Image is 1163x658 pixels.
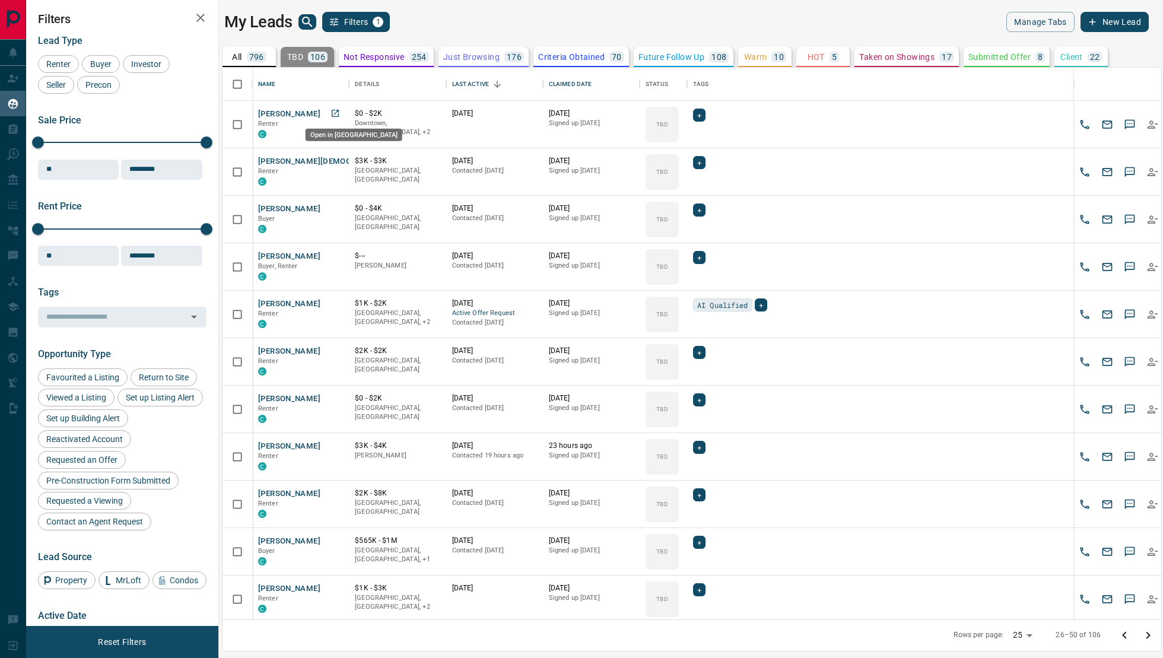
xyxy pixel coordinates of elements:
p: Contacted [DATE] [452,166,537,176]
p: TBD [656,357,668,366]
div: Claimed Date [543,68,640,101]
button: SMS [1121,590,1139,608]
span: Renter [258,120,278,128]
button: Reallocate [1143,495,1161,513]
button: Email [1098,448,1116,466]
p: Signed up [DATE] [549,309,634,318]
span: + [697,489,701,501]
p: TBD [656,310,668,319]
span: Requested a Viewing [42,496,127,506]
p: $3K - $3K [355,156,440,166]
svg: Call [1079,261,1091,273]
p: [DATE] [452,298,537,309]
svg: Email [1101,498,1113,510]
svg: Call [1079,403,1091,415]
svg: Email [1101,546,1113,558]
svg: Reallocate [1146,403,1158,415]
div: Open in [GEOGRAPHIC_DATA] [306,129,402,141]
a: Open in New Tab [328,106,343,121]
span: + [697,109,701,121]
svg: Call [1079,451,1091,463]
button: Email [1098,116,1116,133]
span: Reactivated Account [42,434,127,444]
svg: Sms [1124,498,1136,510]
span: + [697,536,701,548]
p: TBD [656,405,668,414]
svg: Reallocate [1146,451,1158,463]
p: [DATE] [452,536,537,546]
button: Call [1076,543,1094,561]
span: AI Qualified [697,299,748,311]
span: Renter [258,500,278,507]
p: $--- [355,251,440,261]
p: [DATE] [549,204,634,214]
svg: Sms [1124,593,1136,605]
svg: Call [1079,498,1091,510]
p: TBD [656,215,668,224]
p: Not Responsive [344,53,405,61]
button: Open [186,309,202,325]
div: Claimed Date [549,68,592,101]
div: Pre-Construction Form Submitted [38,472,179,489]
p: HOT [808,53,825,61]
div: Set up Listing Alert [117,389,203,406]
button: Reallocate [1143,353,1161,371]
div: + [693,204,706,217]
p: [PERSON_NAME] [355,261,440,271]
span: Viewed a Listing [42,393,110,402]
button: [PERSON_NAME] [258,109,320,120]
p: 23 hours ago [549,441,634,451]
button: Reallocate [1143,163,1161,181]
span: + [759,299,763,311]
span: MrLoft [112,576,145,585]
button: Reallocate [1143,543,1161,561]
div: + [755,298,767,311]
p: [GEOGRAPHIC_DATA], [GEOGRAPHIC_DATA] [355,214,440,232]
button: SMS [1121,258,1139,276]
button: Email [1098,590,1116,608]
span: + [697,252,701,263]
button: [PERSON_NAME] [258,583,320,595]
h1: My Leads [224,12,293,31]
button: Reset Filters [90,632,154,652]
div: Requested a Viewing [38,492,131,510]
div: condos.ca [258,415,266,423]
span: Buyer [258,215,275,222]
p: 22 [1090,53,1100,61]
button: Reallocate [1143,448,1161,466]
div: Investor [123,55,170,73]
svg: Email [1101,166,1113,178]
button: [PERSON_NAME] [258,393,320,405]
p: [DATE] [549,109,634,119]
p: [DATE] [549,298,634,309]
p: $1K - $2K [355,298,440,309]
div: + [693,583,706,596]
button: Go to previous page [1113,624,1136,647]
div: condos.ca [258,225,266,233]
p: Criteria Obtained [538,53,605,61]
div: Tags [693,68,709,101]
span: + [697,441,701,453]
div: condos.ca [258,320,266,328]
span: + [697,157,701,169]
svg: Reallocate [1146,309,1158,320]
span: Renter [258,167,278,175]
p: Signed up [DATE] [549,498,634,508]
p: TBD [656,452,668,461]
span: Sale Price [38,115,81,126]
div: Requested an Offer [38,451,126,469]
p: Contacted [DATE] [452,546,537,555]
p: $0 - $2K [355,393,440,403]
p: $0 - $4K [355,204,440,214]
button: Call [1076,590,1094,608]
div: Last Active [452,68,489,101]
p: TBD [656,262,668,271]
button: Sort [489,76,506,93]
p: Client [1060,53,1082,61]
span: Buyer, Renter [258,262,298,270]
p: Brampton [355,546,440,564]
p: 796 [249,53,264,61]
p: Etobicoke, Toronto [355,119,440,137]
svg: Email [1101,261,1113,273]
button: SMS [1121,163,1139,181]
